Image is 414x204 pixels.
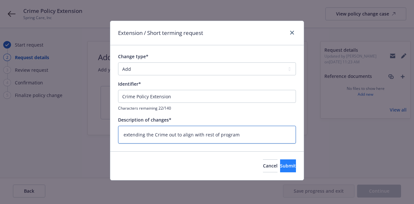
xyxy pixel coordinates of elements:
button: Submit [280,159,296,172]
textarea: extending the Crime out to align with rest of program [118,126,296,144]
a: close [288,29,296,37]
span: Cancel [263,163,278,169]
span: Submit [280,163,296,169]
button: Cancel [263,159,278,172]
span: Identifier* [118,81,141,87]
input: This will be shown in the policy change history list for your reference. [118,90,296,103]
span: Change type* [118,53,148,59]
span: Description of changes* [118,117,171,123]
h1: Extension / Short terming request [118,29,203,37]
span: Characters remaining 22/140 [118,105,296,111]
